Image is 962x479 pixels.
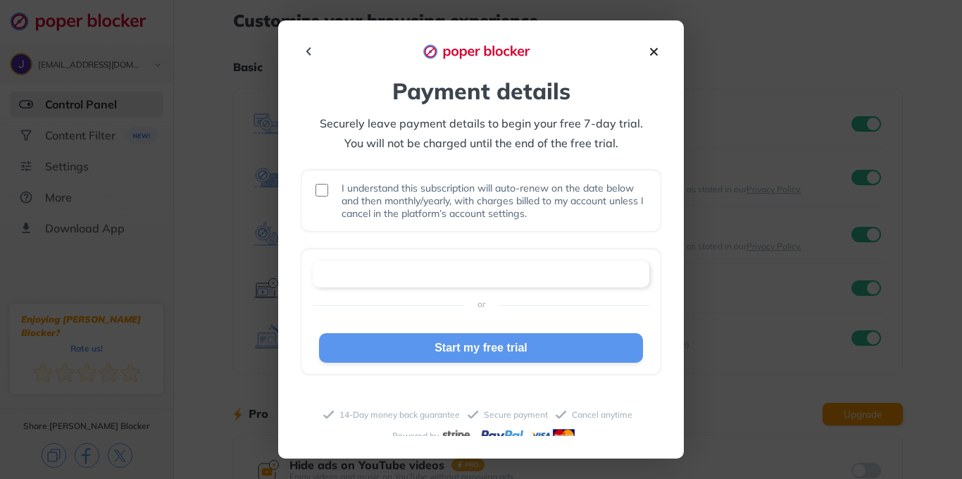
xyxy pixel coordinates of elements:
img: close-icon [646,44,661,59]
img: back [301,43,318,60]
div: Payment details [320,77,643,105]
iframe: PayPal [313,261,649,289]
label: Cancel anytime [572,409,632,421]
span: Start my free trial [435,342,527,354]
img: logo [423,44,542,59]
p: I understand this subscription will auto-renew on the date below and then monthly/yearly, with ch... [342,182,649,220]
span: Securely leave payment details to begin your free 7-day trial. You will not be charged until the ... [320,116,643,150]
label: Secure payment [484,409,548,421]
div: or [313,287,649,321]
label: 14-Day money back guarantee [339,409,460,421]
button: Start my free trial [319,333,643,363]
label: Powered by [392,430,439,442]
